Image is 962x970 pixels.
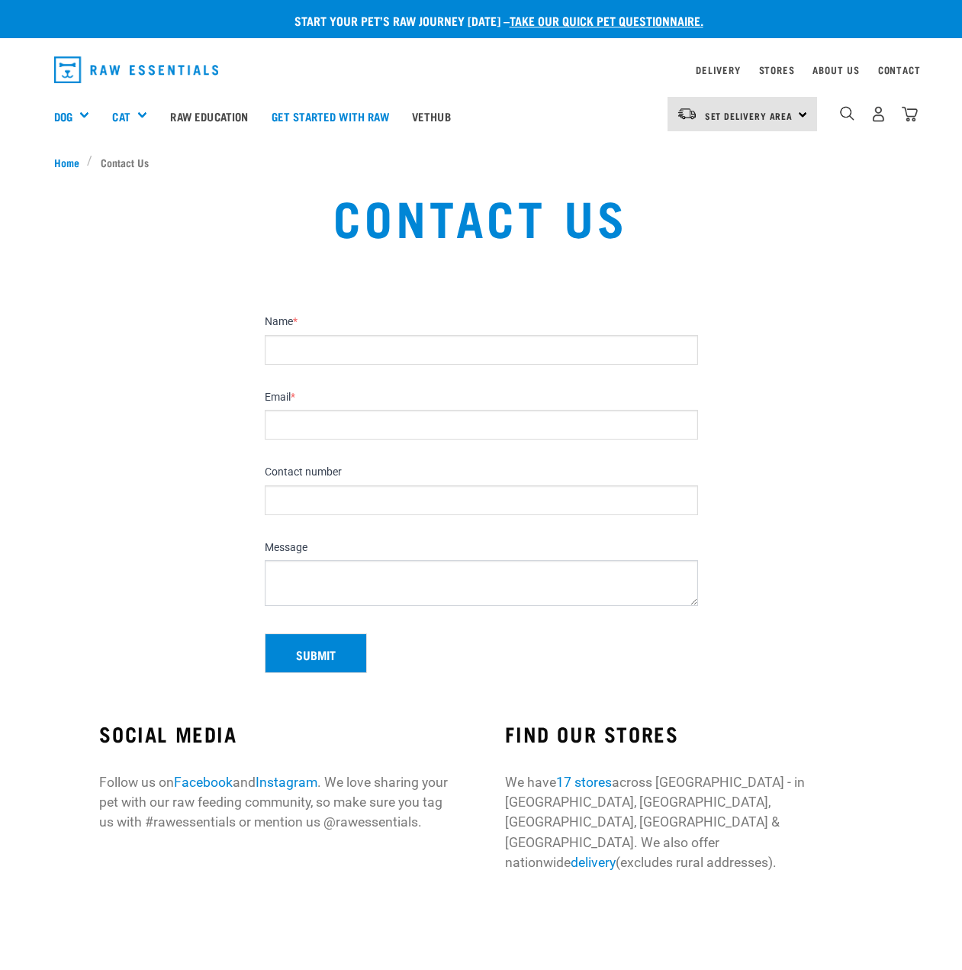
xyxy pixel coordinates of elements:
h3: SOCIAL MEDIA [99,722,456,746]
p: Follow us on and . We love sharing your pet with our raw feeding community, so make sure you tag ... [99,772,456,833]
a: delivery [571,855,616,870]
a: Raw Education [159,85,259,147]
a: Cat [112,108,130,125]
h1: Contact Us [188,189,774,243]
a: About Us [812,67,859,73]
label: Email [265,391,698,404]
img: van-moving.png [677,107,697,121]
button: Submit [265,633,367,673]
img: Raw Essentials Logo [54,56,219,83]
a: Vethub [401,85,462,147]
label: Message [265,541,698,555]
nav: breadcrumbs [54,154,909,170]
nav: dropdown navigation [42,50,921,89]
img: home-icon-1@2x.png [840,106,854,121]
a: Contact [878,67,921,73]
img: home-icon@2x.png [902,106,918,122]
a: Delivery [696,67,740,73]
span: Set Delivery Area [705,113,793,118]
a: 17 stores [556,775,612,790]
label: Name [265,315,698,329]
p: We have across [GEOGRAPHIC_DATA] - in [GEOGRAPHIC_DATA], [GEOGRAPHIC_DATA], [GEOGRAPHIC_DATA], [G... [505,772,862,873]
a: Home [54,154,88,170]
a: Stores [759,67,795,73]
a: take our quick pet questionnaire. [510,17,703,24]
h3: FIND OUR STORES [505,722,862,746]
a: Get started with Raw [260,85,401,147]
a: Facebook [174,775,233,790]
a: Dog [54,108,72,125]
label: Contact number [265,466,698,479]
img: user.png [870,106,886,122]
a: Instagram [256,775,317,790]
span: Home [54,154,79,170]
